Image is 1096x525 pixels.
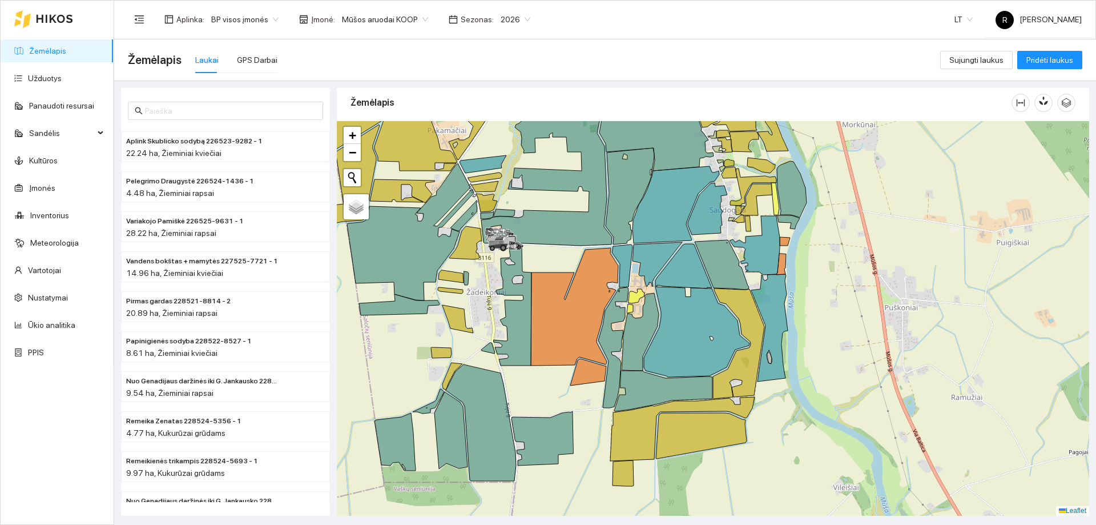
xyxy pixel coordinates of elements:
[211,11,279,28] span: BP visos įmonės
[237,54,277,66] div: GPS Darbai
[126,416,241,427] span: Remeika Zenatas 228524-5356 - 1
[30,238,79,247] a: Meteorologija
[29,156,58,165] a: Kultūros
[126,189,214,198] span: 4.48 ha, Žieminiai rapsai
[940,55,1013,65] a: Sujungti laukus
[1017,55,1082,65] a: Pridėti laukus
[461,13,494,26] span: Sezonas :
[128,8,151,31] button: menu-fold
[145,105,316,117] input: Paieška
[1059,507,1086,515] a: Leaflet
[126,268,223,278] span: 14.96 ha, Žieminiai kviečiai
[126,336,252,347] span: Papinigienės sodyba 228522-8527 - 1
[311,13,335,26] span: Įmonė :
[28,293,68,302] a: Nustatymai
[344,169,361,186] button: Initiate a new search
[28,74,62,83] a: Užduotys
[954,11,973,28] span: LT
[126,296,231,307] span: Pirmas gardas 228521-8814 - 2
[949,54,1004,66] span: Sujungti laukus
[126,428,225,438] span: 4.77 ha, Kukurūzai grūdams
[29,183,55,193] a: Įmonės
[344,144,361,161] a: Zoom out
[126,176,254,187] span: Pelegrimo Draugystė 226524-1436 - 1
[134,14,144,25] span: menu-fold
[940,51,1013,69] button: Sujungti laukus
[996,15,1082,24] span: [PERSON_NAME]
[29,122,94,145] span: Sandėlis
[342,11,428,28] span: Mūšos aruodai KOOP
[126,456,258,467] span: Remeikienės trikampis 228524-5693 - 1
[1026,54,1073,66] span: Pridėti laukus
[128,51,182,69] span: Žemėlapis
[126,388,213,398] span: 9.54 ha, Žieminiai rapsai
[135,107,143,115] span: search
[299,15,308,24] span: shop
[449,15,458,24] span: calendar
[349,128,356,142] span: +
[126,136,263,147] span: Aplink Skublicko sodybą 226523-9282 - 1
[164,15,174,24] span: layout
[1012,94,1030,112] button: column-width
[126,149,221,158] span: 22.24 ha, Žieminiai kviečiai
[349,145,356,159] span: −
[501,11,530,28] span: 2026
[29,46,66,55] a: Žemėlapis
[126,468,225,478] span: 9.97 ha, Kukurūzai grūdams
[29,101,94,110] a: Panaudoti resursai
[344,127,361,144] a: Zoom in
[1002,11,1008,29] span: R
[126,496,279,507] span: Nuo Genadijaus daržinės iki G. Jankausko 228522-8527 - 4
[344,194,369,219] a: Layers
[126,308,217,318] span: 20.89 ha, Žieminiai rapsai
[126,256,278,267] span: Vandens bokštas + mamytės 227525-7721 - 1
[126,348,217,358] span: 8.61 ha, Žieminiai kviečiai
[126,216,244,227] span: Variakojo Pamiškė 226525-9631 - 1
[28,266,61,275] a: Vartotojai
[1017,51,1082,69] button: Pridėti laukus
[195,54,219,66] div: Laukai
[1012,98,1029,107] span: column-width
[126,229,216,238] span: 28.22 ha, Žieminiai rapsai
[28,320,75,330] a: Ūkio analitika
[126,376,279,387] span: Nuo Genadijaus daržinės iki G. Jankausko 228522-8527 - 2
[30,211,69,220] a: Inventorius
[176,13,204,26] span: Aplinka :
[350,86,1012,119] div: Žemėlapis
[28,348,44,357] a: PPIS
